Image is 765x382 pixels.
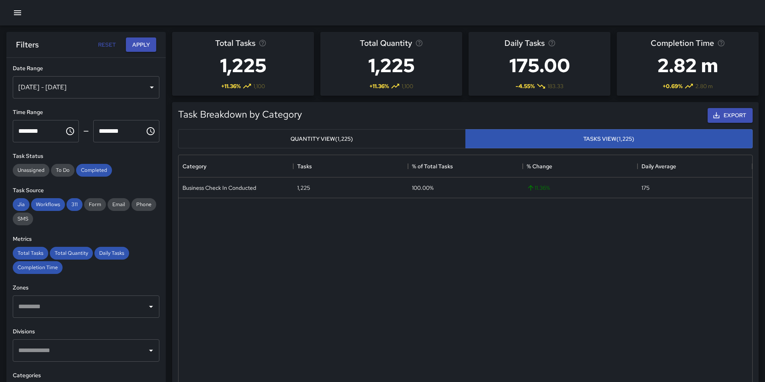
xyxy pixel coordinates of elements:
[50,247,93,260] div: Total Quantity
[84,198,106,211] div: Form
[412,155,453,177] div: % of Total Tasks
[13,215,33,222] span: SMS
[651,37,714,49] span: Completion Time
[108,201,130,208] span: Email
[402,82,413,90] span: 1,100
[13,327,159,336] h6: Divisions
[13,164,49,177] div: Unassigned
[504,49,575,81] h3: 175.00
[215,49,271,81] h3: 1,225
[369,82,389,90] span: + 11.36 %
[215,37,255,49] span: Total Tasks
[67,198,82,211] div: 311
[178,108,302,121] h5: Task Breakdown by Category
[84,201,106,208] span: Form
[13,201,29,208] span: Jia
[182,184,256,192] div: Business Check In Conducted
[408,155,523,177] div: % of Total Tasks
[360,37,412,49] span: Total Quantity
[76,164,112,177] div: Completed
[641,184,649,192] div: 175
[13,371,159,380] h6: Categories
[178,155,293,177] div: Category
[13,247,48,260] div: Total Tasks
[548,39,556,47] svg: Average number of tasks per day in the selected period, compared to the previous period.
[13,76,159,98] div: [DATE] - [DATE]
[31,198,65,211] div: Workflows
[651,49,725,81] h3: 2.82 m
[178,129,466,149] button: Quantity View(1,225)
[50,250,93,256] span: Total Quantity
[51,164,75,177] div: To Do
[708,108,753,123] button: Export
[13,167,49,173] span: Unassigned
[259,39,267,47] svg: Total number of tasks in the selected period, compared to the previous period.
[13,152,159,161] h6: Task Status
[465,129,753,149] button: Tasks View(1,225)
[13,235,159,244] h6: Metrics
[145,301,157,312] button: Open
[13,264,63,271] span: Completion Time
[253,82,265,90] span: 1,100
[143,123,159,139] button: Choose time, selected time is 11:59 PM
[16,38,39,51] h6: Filters
[221,82,241,90] span: + 11.36 %
[13,186,159,195] h6: Task Source
[76,167,112,173] span: Completed
[527,184,550,192] span: 11.36 %
[126,37,156,52] button: Apply
[293,155,408,177] div: Tasks
[13,198,29,211] div: Jia
[717,39,725,47] svg: Average time taken to complete tasks in the selected period, compared to the previous period.
[13,250,48,256] span: Total Tasks
[13,64,159,73] h6: Date Range
[131,201,156,208] span: Phone
[94,37,120,52] button: Reset
[13,213,33,225] div: SMS
[13,261,63,274] div: Completion Time
[182,155,206,177] div: Category
[547,82,563,90] span: 183.33
[51,167,75,173] span: To Do
[695,82,713,90] span: 2.80 m
[663,82,683,90] span: + 0.69 %
[523,155,637,177] div: % Change
[504,37,545,49] span: Daily Tasks
[67,201,82,208] span: 311
[297,184,310,192] div: 1,225
[94,250,129,256] span: Daily Tasks
[108,198,130,211] div: Email
[31,201,65,208] span: Workflows
[13,284,159,292] h6: Zones
[360,49,423,81] h3: 1,225
[637,155,752,177] div: Daily Average
[527,155,552,177] div: % Change
[131,198,156,211] div: Phone
[412,184,433,192] div: 100.00%
[94,247,129,260] div: Daily Tasks
[641,155,676,177] div: Daily Average
[297,155,312,177] div: Tasks
[13,108,159,117] h6: Time Range
[145,345,157,356] button: Open
[62,123,78,139] button: Choose time, selected time is 12:00 AM
[415,39,423,47] svg: Total task quantity in the selected period, compared to the previous period.
[516,82,535,90] span: -4.55 %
